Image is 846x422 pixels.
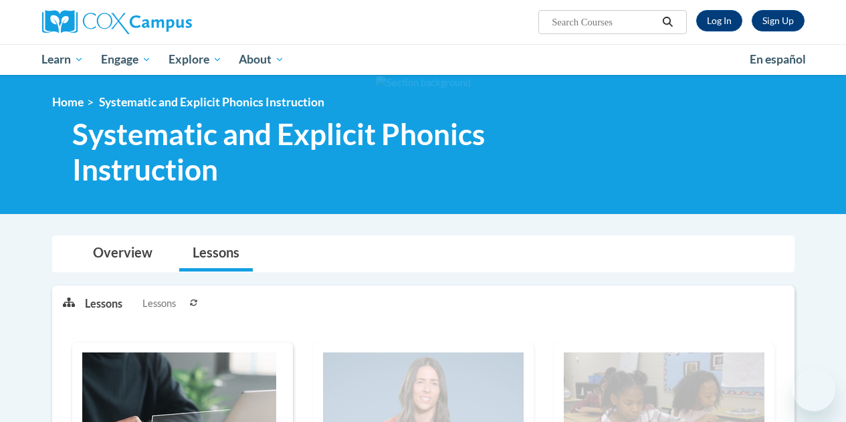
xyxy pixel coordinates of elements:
a: Register [752,10,805,31]
a: About [230,44,293,75]
a: Explore [160,44,231,75]
button: Search [657,14,677,30]
img: Section background [376,76,471,90]
a: Overview [80,236,166,272]
div: Main menu [32,44,815,75]
span: Explore [169,51,222,68]
a: Cox Campus [42,10,283,34]
img: Cox Campus [42,10,192,34]
a: Home [52,95,84,109]
span: Engage [101,51,151,68]
span: Lessons [142,296,176,311]
a: Lessons [179,236,253,272]
span: Learn [41,51,84,68]
a: Engage [92,44,160,75]
a: Learn [33,44,93,75]
span: Systematic and Explicit Phonics Instruction [72,116,624,187]
input: Search Courses [550,14,657,30]
span: En español [750,52,806,66]
span: About [239,51,284,68]
iframe: Button to launch messaging window [792,368,835,411]
p: Lessons [85,296,122,311]
span: Systematic and Explicit Phonics Instruction [99,95,324,109]
a: Log In [696,10,742,31]
a: En español [741,45,815,74]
